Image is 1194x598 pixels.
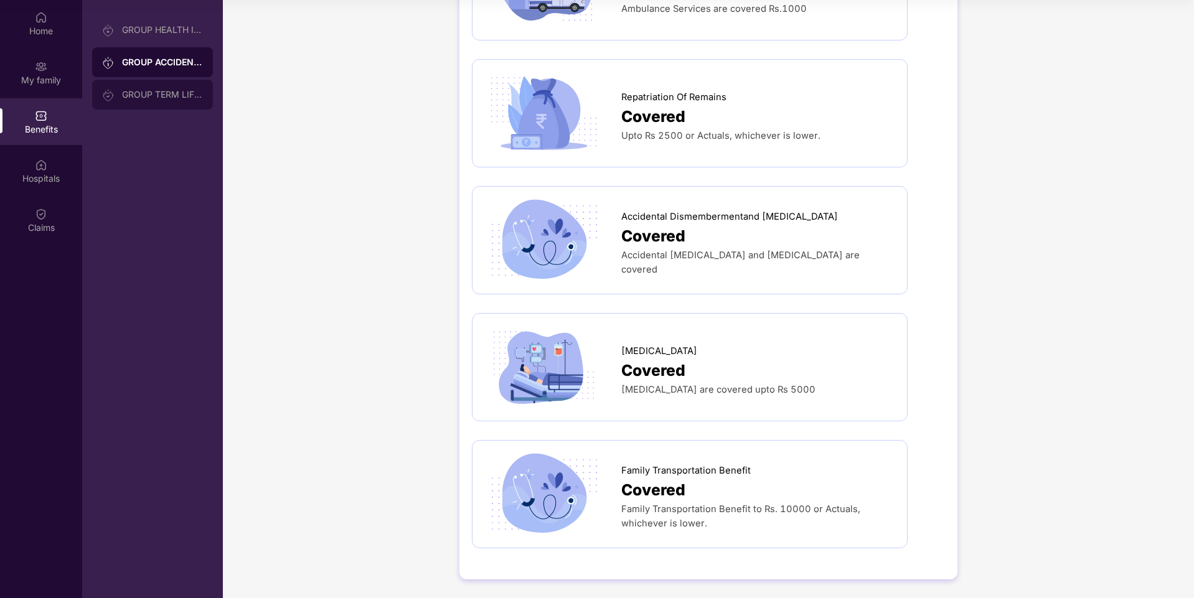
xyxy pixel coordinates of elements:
div: GROUP ACCIDENTAL INSURANCE [122,56,203,68]
img: icon [485,453,603,535]
span: Accidental [MEDICAL_DATA] and [MEDICAL_DATA] are covered [621,250,860,275]
span: Repatriation Of Remains [621,90,726,105]
span: Family Transportation Benefit [621,464,751,478]
span: Accidental Dismembermentand [MEDICAL_DATA] [621,210,838,224]
img: svg+xml;base64,PHN2ZyB3aWR0aD0iMjAiIGhlaWdodD0iMjAiIHZpZXdCb3g9IjAgMCAyMCAyMCIgZmlsbD0ibm9uZSIgeG... [102,24,115,37]
img: svg+xml;base64,PHN2ZyBpZD0iSG9zcGl0YWxzIiB4bWxucz0iaHR0cDovL3d3dy53My5vcmcvMjAwMC9zdmciIHdpZHRoPS... [35,159,47,171]
span: Covered [621,224,685,248]
img: icon [485,326,603,408]
img: svg+xml;base64,PHN2ZyBpZD0iQ2xhaW0iIHhtbG5zPSJodHRwOi8vd3d3LnczLm9yZy8yMDAwL3N2ZyIgd2lkdGg9IjIwIi... [35,208,47,220]
div: GROUP TERM LIFE INSURANCE [122,90,203,100]
img: icon [485,72,603,154]
span: Covered [621,478,685,502]
span: [MEDICAL_DATA] [621,344,697,358]
span: Family Transportation Benefit to Rs. 10000 or Actuals, whichever is lower. [621,503,860,529]
span: Ambulance Services are covered Rs.1000 [621,3,807,14]
span: Covered [621,358,685,383]
img: icon [485,199,603,281]
img: svg+xml;base64,PHN2ZyBpZD0iSG9tZSIgeG1sbnM9Imh0dHA6Ly93d3cudzMub3JnLzIwMDAvc3ZnIiB3aWR0aD0iMjAiIG... [35,11,47,24]
span: Upto Rs 2500 or Actuals, whichever is lower. [621,130,820,141]
img: svg+xml;base64,PHN2ZyBpZD0iQmVuZWZpdHMiIHhtbG5zPSJodHRwOi8vd3d3LnczLm9yZy8yMDAwL3N2ZyIgd2lkdGg9Ij... [35,110,47,122]
img: svg+xml;base64,PHN2ZyB3aWR0aD0iMjAiIGhlaWdodD0iMjAiIHZpZXdCb3g9IjAgMCAyMCAyMCIgZmlsbD0ibm9uZSIgeG... [35,60,47,73]
span: [MEDICAL_DATA] are covered upto Rs 5000 [621,384,816,395]
div: GROUP HEALTH INSURANCE [122,25,203,35]
img: svg+xml;base64,PHN2ZyB3aWR0aD0iMjAiIGhlaWdodD0iMjAiIHZpZXdCb3g9IjAgMCAyMCAyMCIgZmlsbD0ibm9uZSIgeG... [102,89,115,101]
img: svg+xml;base64,PHN2ZyB3aWR0aD0iMjAiIGhlaWdodD0iMjAiIHZpZXdCb3g9IjAgMCAyMCAyMCIgZmlsbD0ibm9uZSIgeG... [102,57,115,69]
span: Covered [621,105,685,129]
